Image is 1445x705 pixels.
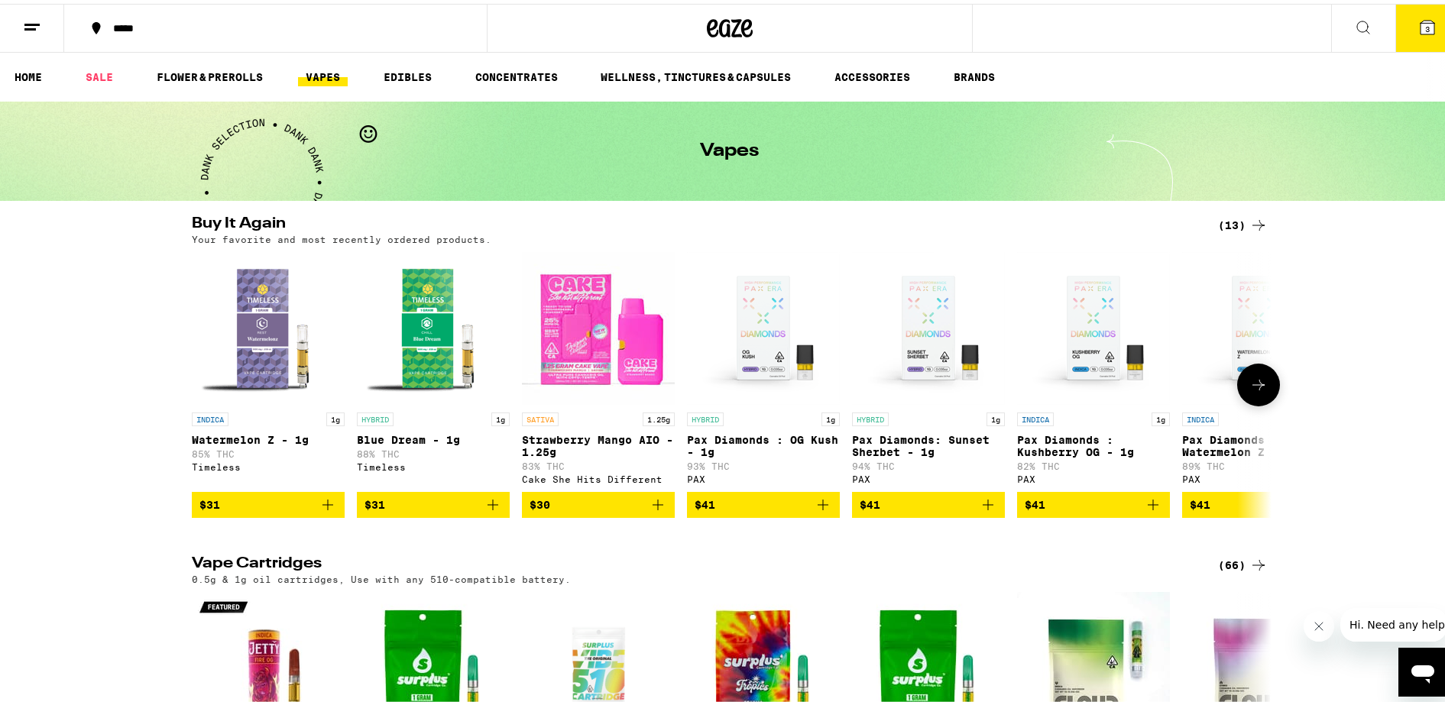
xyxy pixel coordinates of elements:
p: Blue Dream - 1g [357,430,510,442]
p: Pax Diamonds: Sunset Sherbet - 1g [852,430,1005,454]
p: 88% THC [357,445,510,455]
a: (13) [1218,212,1268,231]
p: 82% THC [1017,458,1170,467]
a: BRANDS [946,64,1003,82]
a: EDIBLES [376,64,439,82]
img: PAX - Pax Diamonds : Kushberry OG - 1g [1017,248,1170,401]
p: 85% THC [192,445,345,455]
button: Add to bag [357,488,510,514]
a: (66) [1218,552,1268,571]
a: WELLNESS, TINCTURES & CAPSULES [593,64,799,82]
p: 89% THC [1182,458,1335,467]
h2: Buy It Again [192,212,1193,231]
a: VAPES [298,64,348,82]
div: PAX [1017,471,1170,480]
a: Open page for Blue Dream - 1g from Timeless [357,248,510,488]
span: $31 [199,495,220,507]
a: Open page for Pax Diamonds : Kushberry OG - 1g from PAX [1017,248,1170,488]
p: 93% THC [687,458,840,467]
a: Open page for Strawberry Mango AIO - 1.25g from Cake She Hits Different [522,248,675,488]
a: SALE [78,64,121,82]
p: 1g [821,409,840,422]
p: Your favorite and most recently ordered products. [192,231,491,241]
span: $31 [364,495,385,507]
p: 83% THC [522,458,675,467]
a: CONCENTRATES [468,64,565,82]
span: $41 [860,495,880,507]
p: 1g [987,409,1005,422]
span: 3 [1425,21,1430,30]
p: HYBRID [852,409,889,422]
img: PAX - Pax Diamonds : Watermelon Z - 1g [1182,248,1335,401]
img: Timeless - Blue Dream - 1g [357,248,510,401]
p: Pax Diamonds : OG Kush - 1g [687,430,840,454]
p: 1g [1152,409,1170,422]
img: PAX - Pax Diamonds: Sunset Sherbet - 1g [852,248,1005,401]
p: 1g [326,409,345,422]
p: 1.25g [643,409,675,422]
span: $41 [1190,495,1210,507]
span: $30 [530,495,550,507]
button: Add to bag [852,488,1005,514]
span: Hi. Need any help? [9,11,110,23]
div: Timeless [192,458,345,468]
a: Open page for Pax Diamonds: Sunset Sherbet - 1g from PAX [852,248,1005,488]
p: HYBRID [687,409,724,422]
p: Pax Diamonds : Watermelon Z - 1g [1182,430,1335,454]
p: HYBRID [357,409,394,422]
a: ACCESSORIES [827,64,918,82]
img: Cake She Hits Different - Strawberry Mango AIO - 1.25g [522,248,675,401]
p: 1g [491,409,510,422]
button: Add to bag [522,488,675,514]
p: 94% THC [852,458,1005,467]
h2: Vape Cartridges [192,552,1193,571]
a: HOME [7,64,50,82]
p: INDICA [1017,409,1054,422]
p: Strawberry Mango AIO - 1.25g [522,430,675,454]
div: PAX [852,471,1005,480]
a: FLOWER & PREROLLS [149,64,271,82]
button: Add to bag [1182,488,1335,514]
div: Timeless [357,458,510,468]
div: PAX [687,471,840,480]
img: Timeless - Watermelon Z - 1g [192,248,345,401]
p: 0.5g & 1g oil cartridges, Use with any 510-compatible battery. [192,571,571,580]
a: Open page for Watermelon Z - 1g from Timeless [192,248,345,488]
img: PAX - Pax Diamonds : OG Kush - 1g [687,248,840,401]
div: PAX [1182,471,1335,480]
p: Pax Diamonds : Kushberry OG - 1g [1017,430,1170,454]
p: Watermelon Z - 1g [192,430,345,442]
p: INDICA [1182,409,1219,422]
div: Cake She Hits Different [522,471,675,480]
span: $41 [695,495,715,507]
span: $41 [1025,495,1045,507]
p: INDICA [192,409,228,422]
a: Open page for Pax Diamonds : OG Kush - 1g from PAX [687,248,840,488]
p: SATIVA [522,409,559,422]
a: Open page for Pax Diamonds : Watermelon Z - 1g from PAX [1182,248,1335,488]
button: Add to bag [1017,488,1170,514]
iframe: Close message [1304,607,1334,638]
button: Add to bag [687,488,840,514]
h1: Vapes [701,138,760,157]
button: Add to bag [192,488,345,514]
